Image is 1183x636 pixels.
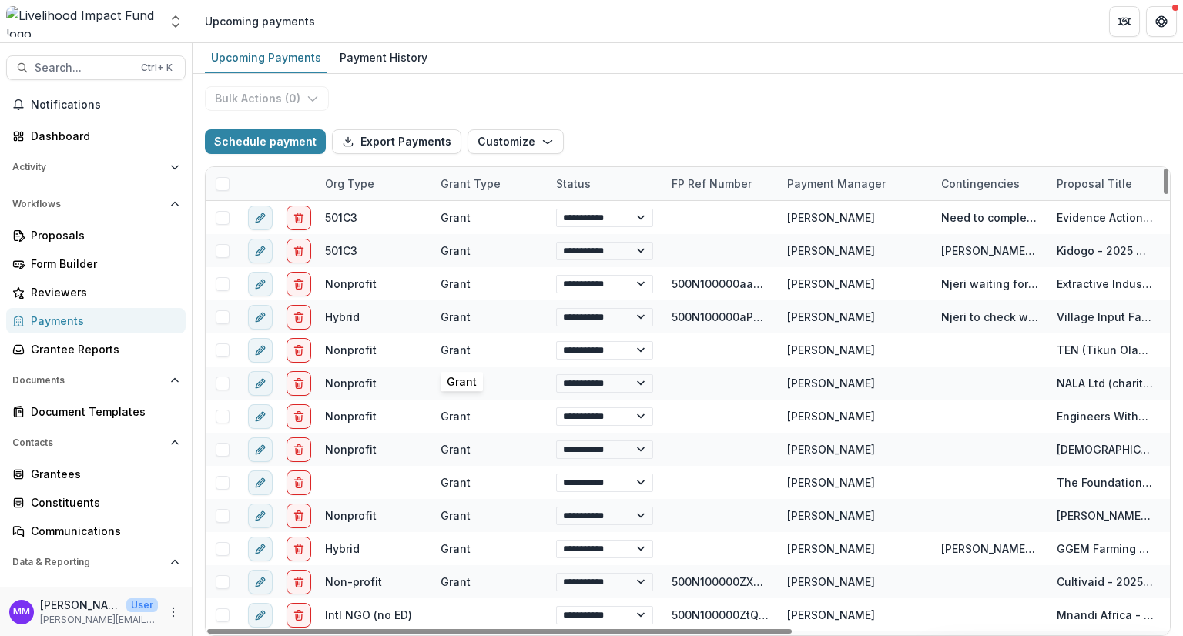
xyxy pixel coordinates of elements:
[6,55,186,80] button: Search...
[787,507,875,524] div: [PERSON_NAME]
[333,46,434,69] div: Payment History
[316,167,431,200] div: Org type
[778,167,932,200] div: Payment Manager
[31,313,173,329] div: Payments
[941,309,1038,325] div: Njeri to check with FP and see if we can put through without a website
[31,585,173,601] div: Dashboard
[31,128,173,144] div: Dashboard
[468,129,564,154] button: Customize
[325,342,377,358] div: Nonprofit
[6,251,186,276] a: Form Builder
[164,603,183,621] button: More
[941,541,1038,557] div: [PERSON_NAME] working w/ [PERSON_NAME] on what account to send to
[441,276,471,292] div: Grant
[40,613,158,627] p: [PERSON_NAME][EMAIL_ADDRESS][DOMAIN_NAME]
[787,276,875,292] div: [PERSON_NAME]
[6,518,186,544] a: Communications
[787,342,875,358] div: [PERSON_NAME]
[205,86,329,111] button: Bulk Actions (0)
[325,541,360,557] div: Hybrid
[138,59,176,76] div: Ctrl + K
[325,209,357,226] div: 501C3
[333,43,434,73] a: Payment History
[205,43,327,73] a: Upcoming Payments
[205,46,327,69] div: Upcoming Payments
[325,441,377,457] div: Nonprofit
[441,375,471,391] div: Grant
[787,607,875,623] div: [PERSON_NAME]
[248,239,273,263] button: edit
[248,272,273,296] button: edit
[441,541,471,557] div: Grant
[325,375,377,391] div: Nonprofit
[1047,167,1163,200] div: Proposal Title
[787,474,875,490] div: [PERSON_NAME]
[287,437,311,462] button: delete
[31,256,173,272] div: Form Builder
[325,276,377,292] div: Nonprofit
[31,403,173,420] div: Document Templates
[441,441,471,457] div: Grant
[6,155,186,179] button: Open Activity
[6,192,186,216] button: Open Workflows
[287,206,311,230] button: delete
[287,338,311,363] button: delete
[287,603,311,628] button: delete
[31,341,173,357] div: Grantee Reports
[1109,6,1140,37] button: Partners
[6,399,186,424] a: Document Templates
[547,167,662,200] div: Status
[6,581,186,606] a: Dashboard
[1057,243,1154,259] div: Kidogo - 2025 Grant
[248,603,273,628] button: edit
[787,243,875,259] div: [PERSON_NAME]
[325,408,377,424] div: Nonprofit
[941,209,1038,226] div: Need to complete form through UBS
[12,162,164,172] span: Activity
[287,272,311,296] button: delete
[1057,276,1154,292] div: Extractive Industries Transparency Initiative (EITI) - 2025-26 Grant
[6,223,186,248] a: Proposals
[6,550,186,574] button: Open Data & Reporting
[12,375,164,386] span: Documents
[441,408,471,424] div: Grant
[325,574,382,590] div: Non-profit
[248,404,273,429] button: edit
[12,437,164,448] span: Contacts
[1057,574,1154,590] div: Cultivaid - 2025-27 Grant
[287,404,311,429] button: delete
[12,557,164,567] span: Data & Reporting
[248,206,273,230] button: edit
[126,598,158,612] p: User
[248,305,273,330] button: edit
[6,461,186,487] a: Grantees
[441,507,471,524] div: Grant
[199,10,321,32] nav: breadcrumb
[547,176,600,192] div: Status
[248,570,273,594] button: edit
[248,338,273,363] button: edit
[205,129,326,154] button: Schedule payment
[287,470,311,495] button: delete
[6,6,159,37] img: Livelihood Impact Fund logo
[316,176,384,192] div: Org type
[248,437,273,462] button: edit
[787,541,875,557] div: [PERSON_NAME]
[165,6,186,37] button: Open entity switcher
[287,504,311,528] button: delete
[325,309,360,325] div: Hybrid
[787,375,875,391] div: [PERSON_NAME]
[787,309,875,325] div: [PERSON_NAME]
[431,176,510,192] div: Grant Type
[441,243,471,259] div: Grant
[287,305,311,330] button: delete
[1057,408,1154,424] div: Engineers Without Borders [GEOGRAPHIC_DATA]-2025
[662,167,778,200] div: FP Ref Number
[31,494,173,510] div: Constituents
[1057,474,1154,490] div: The Foundation for Child Health and Mental Health in [GEOGRAPHIC_DATA] and [GEOGRAPHIC_DATA] 2025
[6,336,186,362] a: Grantee Reports
[205,13,315,29] div: Upcoming payments
[287,570,311,594] button: delete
